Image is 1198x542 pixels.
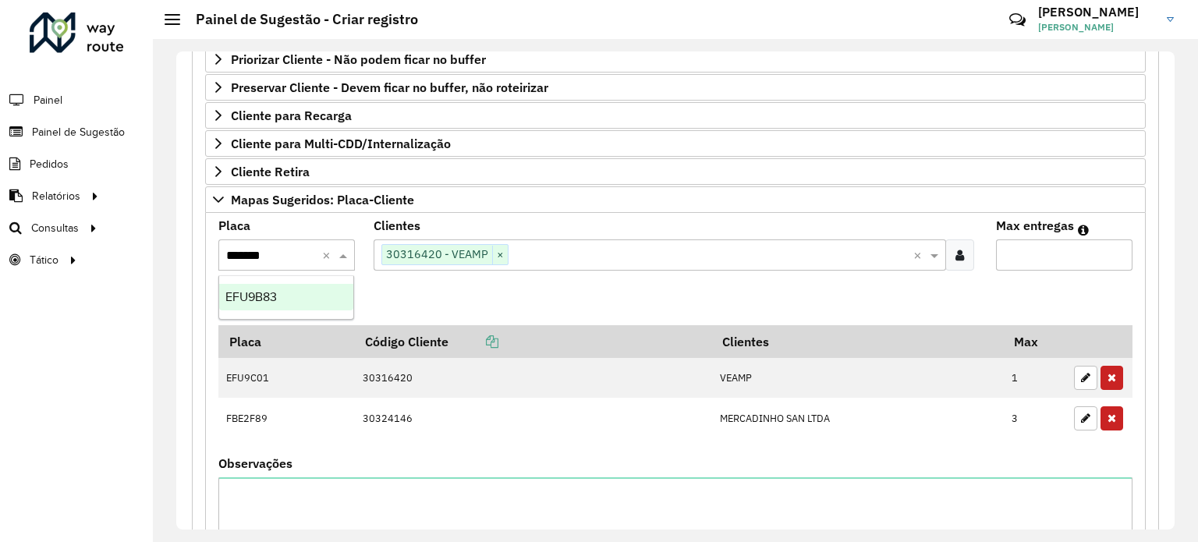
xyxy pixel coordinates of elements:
[913,246,927,264] span: Clear all
[31,220,79,236] span: Consultas
[354,358,711,399] td: 30316420
[231,109,352,122] span: Cliente para Recarga
[218,325,354,358] th: Placa
[218,275,355,320] ng-dropdown-panel: Options list
[231,81,548,94] span: Preservar Cliente - Devem ficar no buffer, não roteirizar
[218,216,250,235] label: Placa
[231,193,414,206] span: Mapas Sugeridos: Placa-Cliente
[322,246,335,264] span: Clear all
[205,102,1146,129] a: Cliente para Recarga
[1004,325,1066,358] th: Max
[1038,5,1155,19] h3: [PERSON_NAME]
[711,325,1003,358] th: Clientes
[996,216,1074,235] label: Max entregas
[218,358,354,399] td: EFU9C01
[30,156,69,172] span: Pedidos
[34,92,62,108] span: Painel
[231,137,451,150] span: Cliente para Multi-CDD/Internalização
[448,334,498,349] a: Copiar
[374,216,420,235] label: Clientes
[205,186,1146,213] a: Mapas Sugeridos: Placa-Cliente
[32,188,80,204] span: Relatórios
[711,398,1003,438] td: MERCADINHO SAN LTDA
[225,290,277,303] span: EFU9B83
[1001,3,1034,37] a: Contato Rápido
[231,165,310,178] span: Cliente Retira
[218,398,354,438] td: FBE2F89
[711,358,1003,399] td: VEAMP
[231,53,486,66] span: Priorizar Cliente - Não podem ficar no buffer
[205,158,1146,185] a: Cliente Retira
[1004,398,1066,438] td: 3
[354,325,711,358] th: Código Cliente
[1078,224,1089,236] em: Máximo de clientes que serão colocados na mesma rota com os clientes informados
[1004,358,1066,399] td: 1
[382,245,492,264] span: 30316420 - VEAMP
[218,454,292,473] label: Observações
[32,124,125,140] span: Painel de Sugestão
[354,398,711,438] td: 30324146
[205,46,1146,73] a: Priorizar Cliente - Não podem ficar no buffer
[30,252,58,268] span: Tático
[205,74,1146,101] a: Preservar Cliente - Devem ficar no buffer, não roteirizar
[1038,20,1155,34] span: [PERSON_NAME]
[205,130,1146,157] a: Cliente para Multi-CDD/Internalização
[180,11,418,28] h2: Painel de Sugestão - Criar registro
[492,246,508,264] span: ×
